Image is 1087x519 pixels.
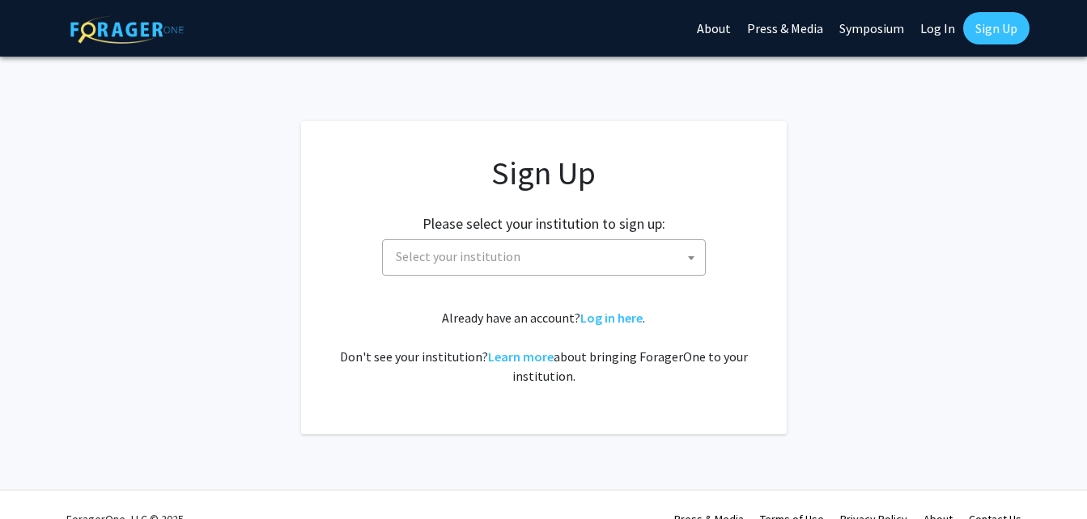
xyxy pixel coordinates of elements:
h2: Please select your institution to sign up: [422,215,665,233]
a: Learn more about bringing ForagerOne to your institution [488,348,554,365]
img: ForagerOne Logo [70,15,184,44]
div: Already have an account? . Don't see your institution? about bringing ForagerOne to your institut... [333,308,754,386]
span: Select your institution [389,240,705,273]
span: Select your institution [396,248,520,264]
span: Select your institution [382,239,706,276]
h1: Sign Up [333,154,754,192]
a: Log in here [580,310,643,326]
a: Sign Up [963,12,1030,44]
